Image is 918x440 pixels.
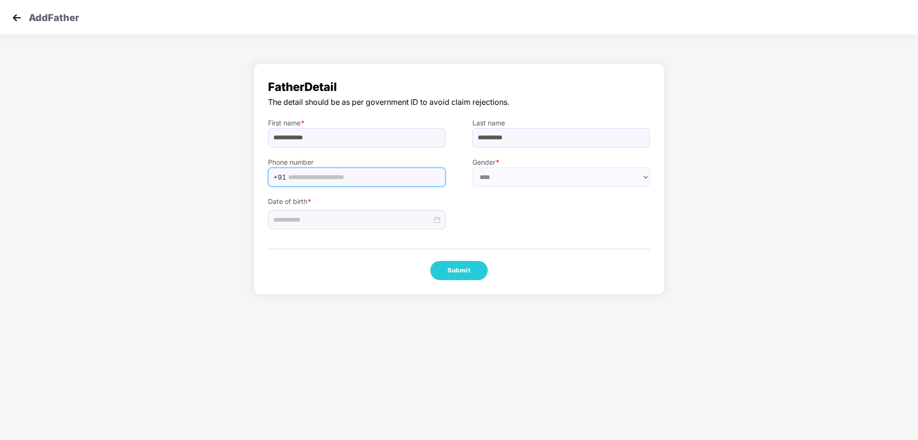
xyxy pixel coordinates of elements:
span: The detail should be as per government ID to avoid claim rejections. [268,96,650,108]
label: Gender [472,157,650,168]
label: Phone number [268,157,446,168]
span: +91 [273,170,286,184]
button: Submit [430,261,488,280]
label: First name [268,118,446,128]
label: Date of birth [268,196,446,207]
img: svg+xml;base64,PHN2ZyB4bWxucz0iaHR0cDovL3d3dy53My5vcmcvMjAwMC9zdmciIHdpZHRoPSIzMCIgaGVpZ2h0PSIzMC... [10,11,24,25]
label: Last name [472,118,650,128]
p: Add Father [29,11,79,22]
span: Father Detail [268,78,650,96]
